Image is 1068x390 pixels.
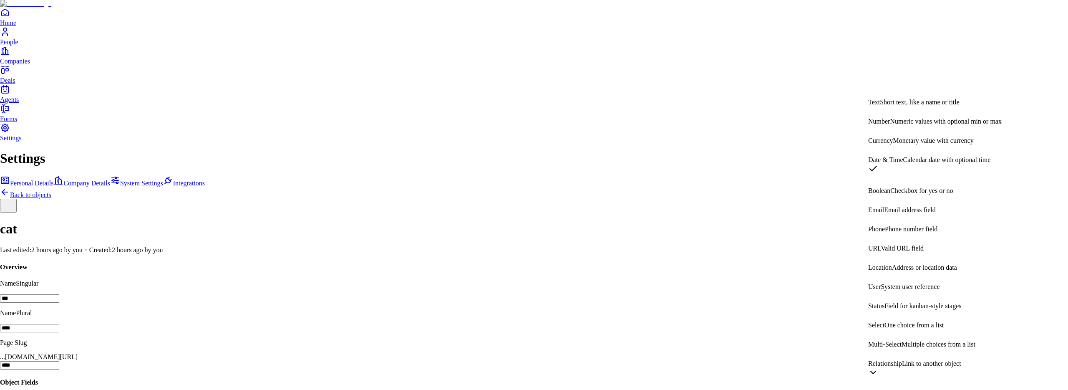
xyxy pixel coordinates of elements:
span: Location [868,264,892,271]
span: Date & Time [868,156,903,163]
span: Short text, like a name or title [880,99,960,106]
span: Multi-Select [868,341,902,348]
span: Currency [868,137,893,144]
span: Email [868,206,884,213]
span: Relationship [868,360,902,367]
span: URL [868,245,881,252]
span: Text [868,99,880,106]
span: Phone number field [885,225,937,233]
span: Status [868,302,884,309]
span: Valid URL field [881,245,924,252]
span: Monetary value with currency [893,137,974,144]
span: System user reference [881,283,940,290]
span: Number [868,118,890,125]
span: Select [868,322,884,329]
span: User [868,283,881,290]
span: Calendar date with optional time [903,156,991,163]
span: Link to another object [902,360,961,367]
span: Address or location data [892,264,957,271]
span: Checkbox for yes or no [890,187,953,194]
span: Field for kanban-style stages [884,302,961,309]
span: Numeric values with optional min or max [890,118,1002,125]
span: Email address field [884,206,936,213]
span: Multiple choices from a list [902,341,975,348]
span: Phone [868,225,885,233]
span: Boolean [868,187,890,194]
span: One choice from a list [884,322,944,329]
